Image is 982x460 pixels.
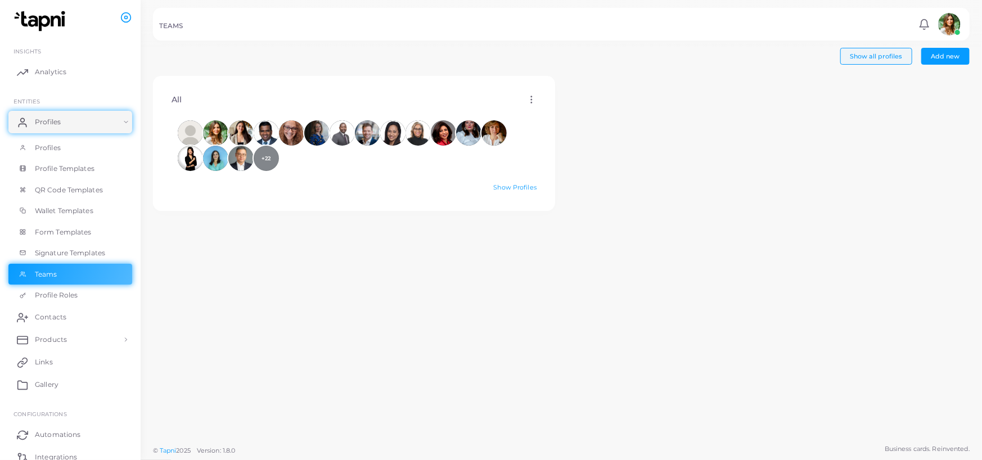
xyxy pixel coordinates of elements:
span: Janice Huijsman [380,120,406,146]
a: Gallery [8,373,132,396]
span: Configurations [13,411,67,417]
span: Profile Roles [35,290,78,300]
img: avatar [279,120,304,146]
span: Claudia Bastidas S. [203,120,228,146]
img: avatar [228,120,254,146]
span: Gemmeke de Jongh [481,120,507,146]
span: Analytics [35,67,66,77]
span: Show all profiles [850,52,902,60]
span: Links [35,357,53,367]
span: Wallet Templates [35,206,93,216]
span: +22 [262,156,271,161]
span: Teams [35,269,57,279]
img: avatar [304,120,330,146]
img: avatar [406,120,431,146]
img: tab_domain_overview_orange.svg [30,65,39,74]
span: Gallery [35,380,58,390]
span: Gino Ferruzo [178,120,203,146]
img: avatar [178,120,203,146]
div: v 4.0.25 [31,18,55,27]
img: avatar [330,120,355,146]
img: avatar [254,120,279,146]
span: Signature Templates [35,248,105,258]
span: Efi Koudeli [203,146,228,171]
a: Wallet Templates [8,200,132,222]
div: Keywords by Traffic [124,66,190,74]
span: Business cards. Reinvented. [885,444,970,454]
img: avatar [938,13,961,35]
span: Kavitha Pragalathan [406,120,431,146]
span: Profile Templates [35,164,94,174]
img: avatar [203,146,228,171]
span: Form Templates [35,227,92,237]
a: Teams [8,264,132,285]
span: INSIGHTS [13,48,41,55]
img: avatar [178,146,203,171]
div: Domain Overview [43,66,101,74]
span: Profiles [35,117,61,127]
a: Tapni [160,447,177,454]
span: Automations [35,430,80,440]
span: Add new [931,52,960,60]
div: Domain: [DOMAIN_NAME] [29,29,124,38]
img: avatar [228,146,254,171]
h5: TEAMS [159,22,183,30]
span: Version: 1.8.0 [197,447,236,454]
img: avatar [431,120,456,146]
img: avatar [355,120,380,146]
span: Profiles [35,143,61,153]
a: Signature Templates [8,242,132,264]
span: Products [35,335,67,345]
button: Show all profiles [840,48,912,65]
a: QR Code Templates [8,179,132,201]
span: Anju Gomes [431,120,456,146]
span: 2025 [176,446,190,456]
span: QR Code Templates [35,185,103,195]
a: Form Templates [8,222,132,243]
span: Heleen Dijkstra van Basten [456,120,481,146]
span: Thomas Mauch [355,120,380,146]
img: avatar [203,120,228,146]
a: Profiles [8,111,132,133]
a: Analytics [8,61,132,83]
a: Contacts [8,306,132,328]
a: Profile Roles [8,285,132,306]
span: ENTITIES [13,98,40,105]
button: Add new [921,48,970,65]
a: Links [8,351,132,373]
span: Dr. Senthil Gopinath [254,120,279,146]
span: Shawn Cheng [228,146,254,171]
a: Show Profiles [494,183,537,191]
img: website_grey.svg [18,29,27,38]
h4: All [172,95,182,105]
a: Automations [8,423,132,446]
span: Cristina Gonzalez Chin [228,120,254,146]
img: avatar [456,120,481,146]
span: Frank Murangwa [330,120,355,146]
img: avatar [380,120,406,146]
span: Sharon Ashton [304,120,330,146]
span: Waikin Wong [178,146,203,171]
span: Natasza Tardio [279,120,304,146]
span: Contacts [35,312,66,322]
a: Profiles [8,137,132,159]
img: logo_orange.svg [18,18,27,27]
span: © [153,446,235,456]
img: avatar [481,120,507,146]
a: Products [8,328,132,351]
img: logo [10,11,73,31]
a: avatar [935,13,963,35]
img: tab_keywords_by_traffic_grey.svg [112,65,121,74]
a: Profile Templates [8,158,132,179]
